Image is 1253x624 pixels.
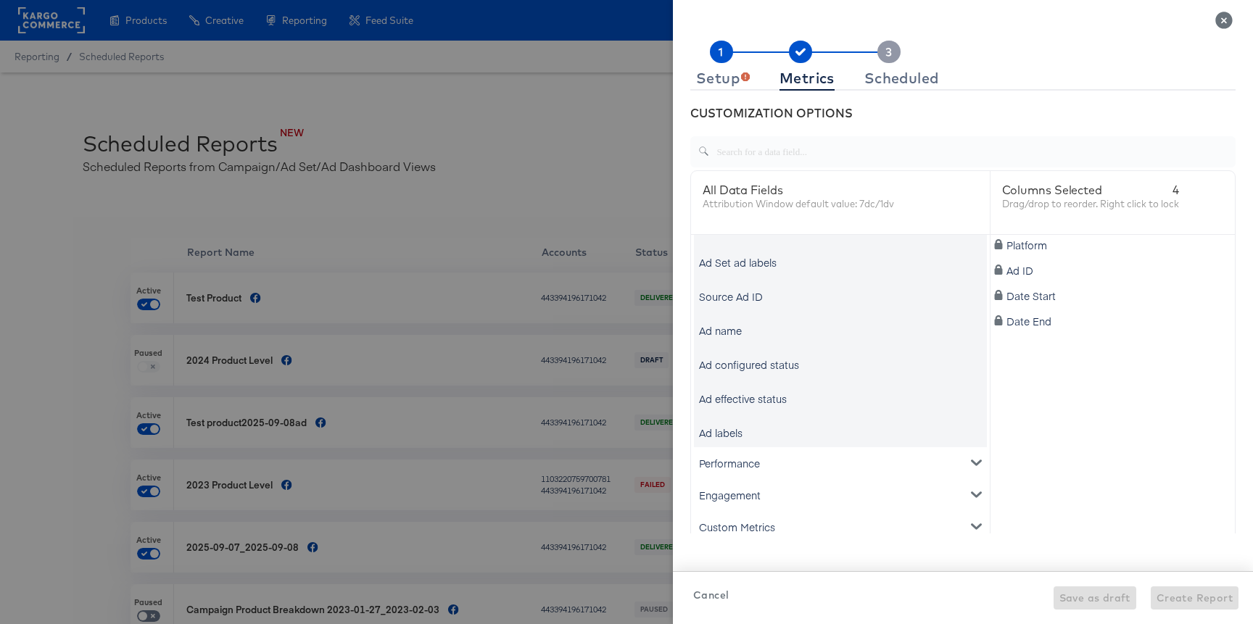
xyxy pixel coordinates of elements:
[779,72,835,84] div: Metrics
[709,130,1236,162] input: Search for a data field...
[691,235,990,610] div: metrics-list
[694,479,987,511] div: Engagement
[694,447,987,479] div: Performance
[694,511,987,543] div: Custom Metrics
[699,425,743,440] div: Ad labels
[699,323,742,338] div: Ad name
[703,197,894,211] div: Attribution Window default value: 7dc/1dv
[690,105,1236,122] div: CUSTOMIZATION OPTIONS
[991,171,1236,609] div: dimension-list
[1002,197,1179,211] div: Drag/drop to reorder. Right click to lock
[699,391,787,406] div: Ad effective status
[1006,238,1047,252] span: Platform
[699,255,777,270] div: Ad Set ad labels
[1006,263,1033,278] span: Ad ID
[1006,288,1056,303] span: Date Start
[703,183,894,197] div: All Data Fields
[687,586,735,604] button: Cancel
[864,72,939,84] div: Scheduled
[699,289,763,304] div: Source Ad ID
[1173,183,1179,197] span: 4
[1002,183,1179,197] div: Columns Selected
[696,72,750,84] div: Setup
[1006,314,1051,328] span: Date End
[693,586,729,604] span: Cancel
[993,238,1233,252] div: Platform
[993,263,1233,278] div: Ad ID
[699,357,799,372] div: Ad configured status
